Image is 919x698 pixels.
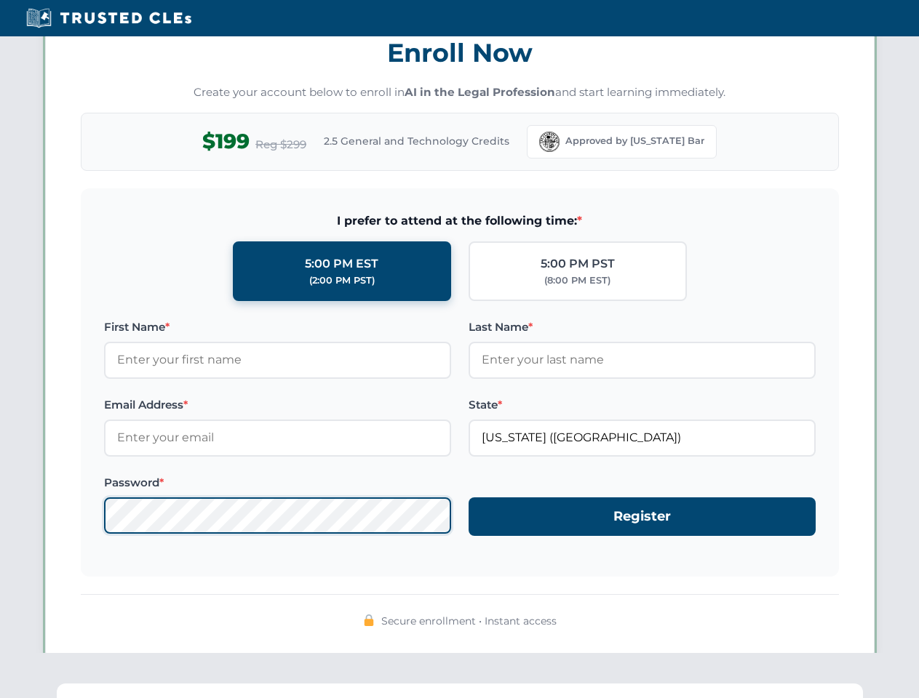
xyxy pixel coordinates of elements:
[22,7,196,29] img: Trusted CLEs
[309,273,375,288] div: (2:00 PM PST)
[324,133,509,149] span: 2.5 General and Technology Credits
[104,318,451,336] label: First Name
[104,396,451,414] label: Email Address
[544,273,610,288] div: (8:00 PM EST)
[469,420,816,456] input: Florida (FL)
[255,136,306,153] span: Reg $299
[81,30,839,76] h3: Enroll Now
[81,84,839,101] p: Create your account below to enroll in and start learning immediately.
[469,318,816,336] label: Last Name
[305,254,378,273] div: 5:00 PM EST
[104,212,816,230] span: I prefer to attend at the following time:
[104,474,451,492] label: Password
[539,132,560,152] img: Florida Bar
[104,420,451,456] input: Enter your email
[405,85,555,99] strong: AI in the Legal Profession
[469,497,816,536] button: Register
[104,342,451,378] input: Enter your first name
[565,134,704,148] span: Approved by [US_STATE] Bar
[541,254,615,273] div: 5:00 PM PST
[469,396,816,414] label: State
[381,613,557,629] span: Secure enrollment • Instant access
[363,614,375,626] img: 🔒
[469,342,816,378] input: Enter your last name
[202,125,250,158] span: $199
